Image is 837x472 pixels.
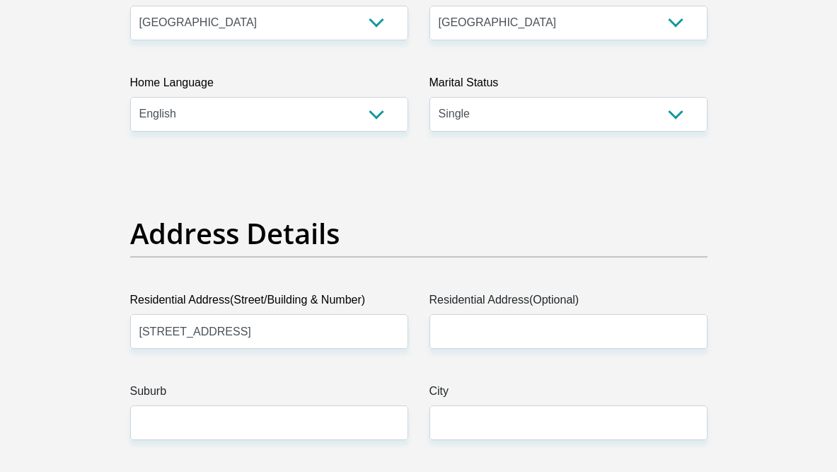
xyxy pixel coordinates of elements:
[130,405,408,440] input: Suburb
[429,314,708,349] input: Address line 2 (Optional)
[429,383,708,405] label: City
[130,74,408,97] label: Home Language
[429,292,708,314] label: Residential Address(Optional)
[130,217,708,251] h2: Address Details
[429,74,708,97] label: Marital Status
[130,383,408,405] label: Suburb
[429,405,708,440] input: City
[130,292,408,314] label: Residential Address(Street/Building & Number)
[130,314,408,349] input: Valid residential address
